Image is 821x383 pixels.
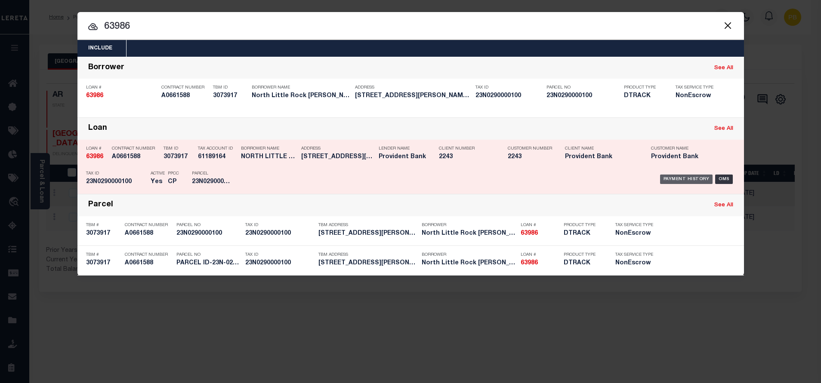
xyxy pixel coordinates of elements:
[422,260,516,267] h5: North Little Rock Bethany Rd LLC
[714,202,733,208] a: See All
[475,85,542,90] p: Tax ID
[176,252,241,257] p: Parcel No
[439,146,495,151] p: Client Number
[112,146,159,151] p: Contract Number
[125,230,172,237] h5: A0661588
[168,171,179,176] p: PPCC
[86,93,103,99] strong: 63986
[475,92,542,100] h5: 23N0290000100
[86,146,108,151] p: Loan #
[546,85,620,90] p: Parcel No
[615,223,654,228] p: Tax Service Type
[86,223,120,228] p: TBM #
[508,153,551,161] h5: 2243
[245,252,314,257] p: Tax ID
[245,230,314,237] h5: 23N0290000100
[88,63,124,73] div: Borrower
[245,260,314,267] h5: 23N0290000100
[624,85,663,90] p: Product Type
[77,19,744,34] input: Start typing...
[422,230,516,237] h5: North Little Rock Bethany Rd LLC
[676,92,719,100] h5: NonEscrow
[651,153,724,161] h5: Provident Bank
[521,252,559,257] p: Loan #
[521,260,559,267] h5: 63986
[318,230,417,237] h5: 4545 W BETHANY RD NORTH LITTLE ...
[151,178,164,186] h5: Yes
[112,153,159,161] h5: A0661588
[245,223,314,228] p: Tax ID
[624,92,663,100] h5: DTRACK
[615,260,654,267] h5: NonEscrow
[125,252,172,257] p: Contract Number
[241,153,297,161] h5: NORTH LITTLE ROCK BETHANY RD LLC
[164,153,194,161] h5: 3073917
[439,153,495,161] h5: 2243
[521,230,538,236] strong: 63986
[86,92,157,100] h5: 63986
[241,146,297,151] p: Borrower Name
[521,223,559,228] p: Loan #
[252,92,351,100] h5: North Little Rock Bethany Rd LLC
[301,153,374,161] h5: 4545 WEST BETHANY RD North Litt...
[168,178,179,186] h5: CP
[86,230,120,237] h5: 3073917
[508,146,552,151] p: Customer Number
[564,252,602,257] p: Product Type
[564,260,602,267] h5: DTRACK
[198,146,237,151] p: Tax Account ID
[213,92,247,100] h5: 3073917
[86,260,120,267] h5: 3073917
[88,124,107,134] div: Loan
[151,171,165,176] p: Active
[318,252,417,257] p: TBM Address
[615,252,654,257] p: Tax Service Type
[565,146,638,151] p: Client Name
[176,230,241,237] h5: 23N0290000100
[714,126,733,132] a: See All
[422,223,516,228] p: Borrower
[86,171,146,176] p: Tax ID
[615,230,654,237] h5: NonEscrow
[77,40,123,57] button: Include
[86,153,108,161] h5: 63986
[355,85,471,90] p: Address
[86,178,146,186] h5: 23N0290000100
[715,175,733,184] div: OMS
[176,223,241,228] p: Parcel No
[422,252,516,257] p: Borrower
[355,92,471,100] h5: 4545 W BETHANY RD NORTH LITTLE ...
[546,92,620,100] h5: 23N0290000100
[213,85,247,90] p: TBM ID
[252,85,351,90] p: Borrower Name
[125,260,172,267] h5: A0661588
[164,146,194,151] p: TBM ID
[564,230,602,237] h5: DTRACK
[176,260,241,267] h5: PARCEL ID-23N-029-00-001-00
[86,252,120,257] p: TBM #
[318,223,417,228] p: TBM Address
[125,223,172,228] p: Contract Number
[88,200,113,210] div: Parcel
[379,146,426,151] p: Lender Name
[86,85,157,90] p: Loan #
[301,146,374,151] p: Address
[565,153,638,161] h5: Provident Bank
[192,178,231,186] h5: 23N0290000100
[714,65,733,71] a: See All
[318,260,417,267] h5: 4545 W BETHANY RD NORTH LITTLE ...
[564,223,602,228] p: Product Type
[521,230,559,237] h5: 63986
[192,171,231,176] p: Parcel
[651,146,724,151] p: Customer Name
[161,92,209,100] h5: A0661588
[379,153,426,161] h5: Provident Bank
[161,85,209,90] p: Contract Number
[722,20,734,31] button: Close
[660,175,713,184] div: Payment History
[198,153,237,161] h5: 61189164
[86,154,103,160] strong: 63986
[676,85,719,90] p: Tax Service Type
[521,260,538,266] strong: 63986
